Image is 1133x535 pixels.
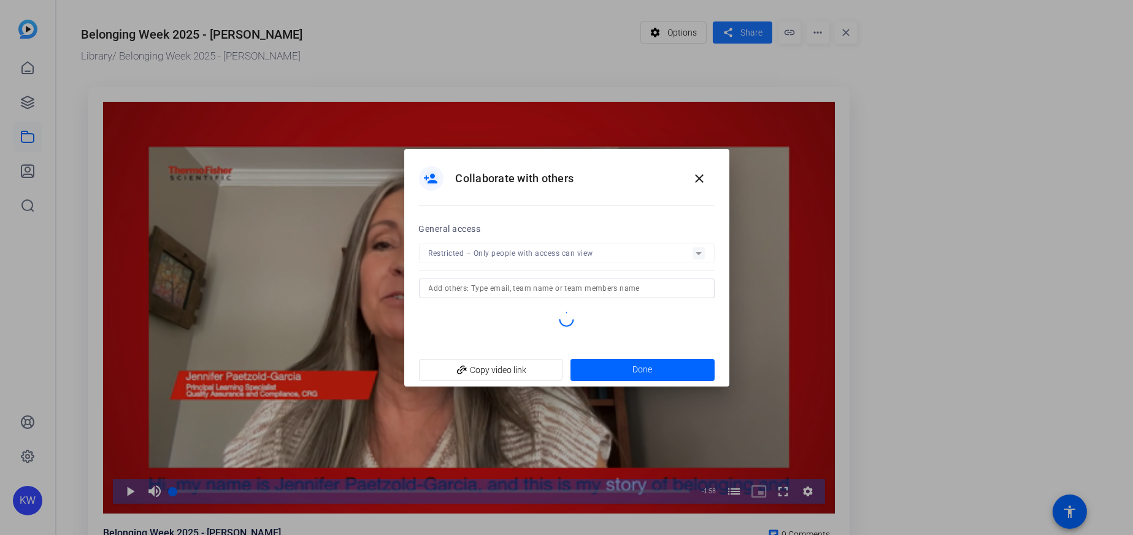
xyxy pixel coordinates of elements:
mat-icon: close [693,171,707,186]
h1: Collaborate with others [456,171,574,186]
mat-icon: person_add [424,171,439,186]
h2: General access [419,221,481,236]
button: Done [570,359,715,381]
mat-icon: add_link [452,360,473,381]
input: Add others: Type email, team name or team members name [429,281,705,296]
button: Copy video link [419,359,563,381]
span: Copy video link [429,358,553,382]
span: Done [632,363,652,376]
